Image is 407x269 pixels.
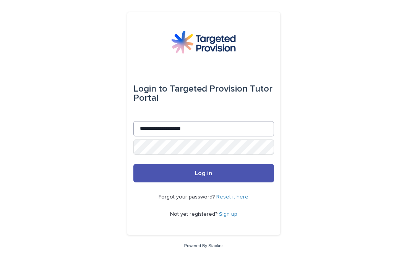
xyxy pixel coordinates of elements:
div: Targeted Provision Tutor Portal [133,78,274,109]
span: Forgot your password? [159,194,216,200]
a: Powered By Stacker [184,243,223,248]
span: Log in [195,170,212,176]
img: M5nRWzHhSzIhMunXDL62 [171,31,235,54]
span: Not yet registered? [170,212,219,217]
a: Reset it here [216,194,248,200]
button: Log in [133,164,274,182]
span: Login to [133,84,167,93]
a: Sign up [219,212,237,217]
